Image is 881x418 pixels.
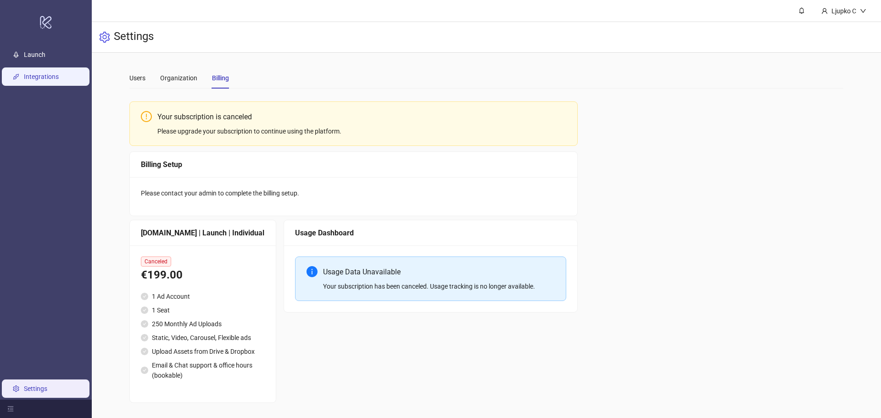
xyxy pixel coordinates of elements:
[828,6,860,16] div: Ljupko C
[141,293,148,300] span: check-circle
[141,320,148,328] span: check-circle
[141,348,148,355] span: check-circle
[157,111,566,123] div: Your subscription is canceled
[821,8,828,14] span: user
[141,334,148,341] span: check-circle
[7,406,14,412] span: menu-fold
[295,227,566,239] div: Usage Dashboard
[141,346,265,357] li: Upload Assets from Drive & Dropbox
[141,227,265,239] div: [DOMAIN_NAME] | Launch | Individual
[323,281,555,291] div: Your subscription has been canceled. Usage tracking is no longer available.
[141,159,566,170] div: Billing Setup
[141,267,265,284] div: €199.00
[141,291,265,301] li: 1 Ad Account
[860,8,866,14] span: down
[160,73,197,83] div: Organization
[141,111,152,122] span: exclamation-circle
[323,266,555,278] div: Usage Data Unavailable
[141,360,265,380] li: Email & Chat support & office hours (bookable)
[141,319,265,329] li: 250 Monthly Ad Uploads
[24,51,45,58] a: Launch
[141,256,171,267] span: Canceled
[141,367,148,374] span: check-circle
[129,73,145,83] div: Users
[141,307,148,314] span: check-circle
[24,385,47,392] a: Settings
[212,73,229,83] div: Billing
[99,32,110,43] span: setting
[141,333,265,343] li: Static, Video, Carousel, Flexible ads
[24,73,59,80] a: Integrations
[141,305,265,315] li: 1 Seat
[157,126,566,136] div: Please upgrade your subscription to continue using the platform.
[307,266,318,277] span: info-circle
[114,29,154,45] h3: Settings
[798,7,805,14] span: bell
[141,188,566,198] div: Please contact your admin to complete the billing setup.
